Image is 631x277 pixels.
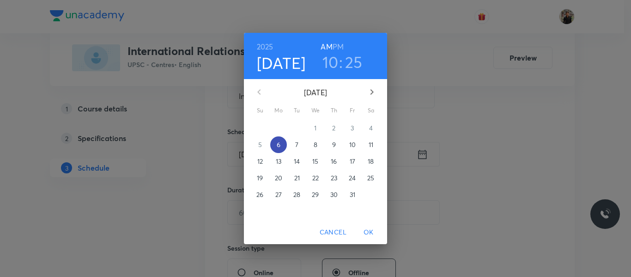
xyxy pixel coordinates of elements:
button: PM [333,40,344,53]
span: Tu [289,106,305,115]
p: 17 [350,157,355,166]
p: 13 [276,157,281,166]
p: 6 [277,140,280,149]
button: 10 [322,52,339,72]
button: 21 [289,170,305,186]
button: 2025 [257,40,273,53]
h3: : [339,52,343,72]
button: 6 [270,136,287,153]
button: 22 [307,170,324,186]
p: 8 [314,140,317,149]
button: 12 [252,153,268,170]
button: 28 [289,186,305,203]
p: 25 [367,173,374,183]
button: 13 [270,153,287,170]
button: 25 [345,52,363,72]
button: 9 [326,136,342,153]
button: 7 [289,136,305,153]
p: 23 [331,173,337,183]
button: 18 [363,153,379,170]
button: 10 [344,136,361,153]
p: 7 [295,140,298,149]
button: 19 [252,170,268,186]
span: Fr [344,106,361,115]
span: Su [252,106,268,115]
button: 8 [307,136,324,153]
span: Th [326,106,342,115]
button: 15 [307,153,324,170]
span: Mo [270,106,287,115]
span: OK [358,227,380,238]
p: 29 [312,190,319,199]
p: 15 [312,157,318,166]
button: 11 [363,136,379,153]
button: AM [321,40,332,53]
p: [DATE] [270,87,361,98]
button: 26 [252,186,268,203]
button: OK [354,224,383,241]
p: 14 [294,157,300,166]
p: 26 [256,190,263,199]
p: 12 [257,157,263,166]
p: 24 [349,173,356,183]
p: 27 [275,190,282,199]
button: [DATE] [257,53,306,73]
button: 14 [289,153,305,170]
span: We [307,106,324,115]
button: 20 [270,170,287,186]
p: 19 [257,173,263,183]
button: 24 [344,170,361,186]
p: 11 [369,140,373,149]
p: 9 [332,140,336,149]
p: 18 [368,157,374,166]
button: 25 [363,170,379,186]
p: 31 [350,190,355,199]
button: 30 [326,186,342,203]
button: 17 [344,153,361,170]
p: 22 [312,173,319,183]
p: 20 [275,173,282,183]
p: 21 [294,173,300,183]
button: 27 [270,186,287,203]
button: 16 [326,153,342,170]
span: Cancel [320,227,346,238]
p: 10 [349,140,356,149]
span: Sa [363,106,379,115]
p: 28 [293,190,300,199]
button: Cancel [316,224,350,241]
button: 23 [326,170,342,186]
p: 16 [331,157,337,166]
button: 31 [344,186,361,203]
button: 29 [307,186,324,203]
p: 30 [330,190,338,199]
